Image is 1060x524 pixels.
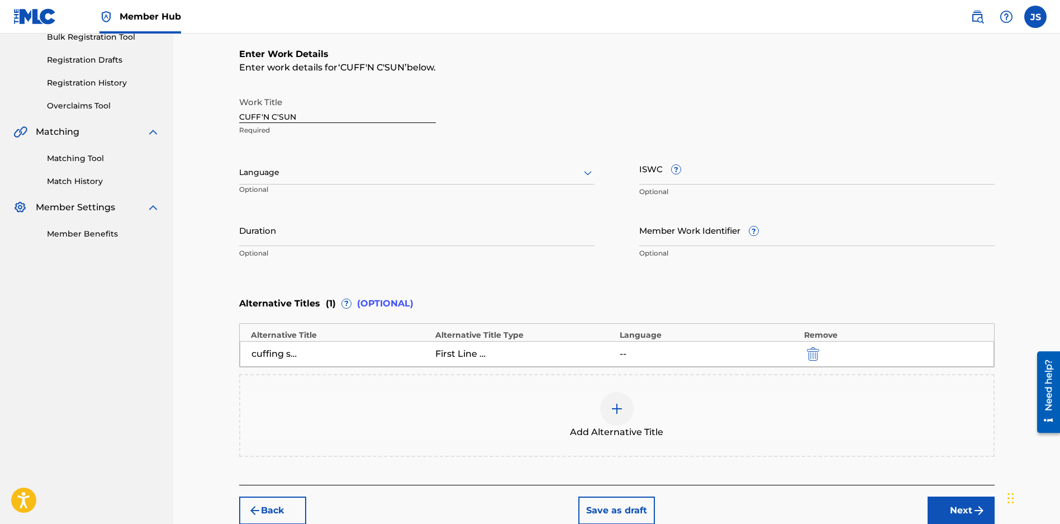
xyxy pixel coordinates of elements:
a: Member Benefits [47,228,160,240]
img: MLC Logo [13,8,56,25]
div: Alternative Title Type [435,329,614,341]
div: Help [995,6,1018,28]
img: add [610,402,624,416]
div: User Menu [1024,6,1047,28]
p: Optional [239,248,595,258]
h6: Enter Work Details [239,48,995,61]
a: Match History [47,176,160,187]
span: ( 1 ) [326,297,336,310]
span: Enter work details for [239,62,338,73]
p: Required [239,125,436,135]
img: Matching [13,125,27,139]
span: CUFF'N C'SUN [340,62,405,73]
img: 7ee5dd4eb1f8a8e3ef2f.svg [248,504,262,517]
span: Alternative Titles [239,297,320,310]
img: expand [146,125,160,139]
span: below. [407,62,436,73]
p: Optional [639,248,995,258]
a: Registration Drafts [47,54,160,66]
a: Public Search [966,6,988,28]
span: (OPTIONAL) [357,297,413,310]
p: Optional [639,187,995,197]
div: Alternative Title [251,329,430,341]
img: Top Rightsholder [99,10,113,23]
a: Bulk Registration Tool [47,31,160,43]
span: Add Alternative Title [570,426,663,439]
img: f7272a7cc735f4ea7f67.svg [972,504,986,517]
img: 12a2ab48e56ec057fbd8.svg [807,347,819,361]
img: search [971,10,984,23]
a: Overclaims Tool [47,100,160,112]
span: ? [342,299,351,308]
iframe: Resource Center [1029,347,1060,437]
div: Language [620,329,798,341]
a: Matching Tool [47,153,160,164]
img: Member Settings [13,201,27,214]
p: Optional [239,185,347,203]
a: Registration History [47,77,160,89]
div: Remove [804,329,983,341]
span: ? [672,165,681,174]
span: Member Settings [36,201,115,214]
img: expand [146,201,160,214]
span: Member Hub [120,10,181,23]
iframe: Chat Widget [1004,470,1060,524]
span: ? [749,226,758,235]
img: help [1000,10,1013,23]
div: Drag [1007,481,1014,515]
span: Matching [36,125,79,139]
span: CUFF'N C'SUN [338,62,407,73]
